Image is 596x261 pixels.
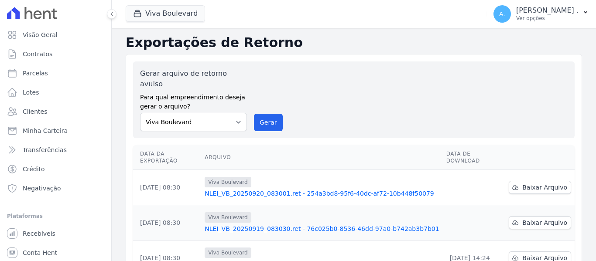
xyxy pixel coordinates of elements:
th: Data de Download [443,145,506,170]
a: Visão Geral [3,26,108,44]
span: Transferências [23,146,67,154]
a: Baixar Arquivo [509,181,571,194]
span: A. [499,11,505,17]
span: Recebíveis [23,229,55,238]
span: Baixar Arquivo [522,218,567,227]
a: NLEI_VB_20250919_083030.ret - 76c025b0-8536-46dd-97a0-b742ab3b7b01 [205,224,439,233]
a: Recebíveis [3,225,108,242]
span: Minha Carteira [23,126,68,135]
span: Lotes [23,88,39,97]
th: Arquivo [201,145,442,170]
a: Minha Carteira [3,122,108,139]
a: Clientes [3,103,108,120]
a: Parcelas [3,64,108,82]
span: Baixar Arquivo [522,183,567,192]
span: Visão Geral [23,31,58,39]
span: Contratos [23,50,52,58]
button: Viva Boulevard [126,5,205,22]
span: Viva Boulevard [205,177,251,187]
span: Conta Hent [23,248,57,257]
td: [DATE] 08:30 [133,170,201,205]
span: Viva Boulevard [205,212,251,223]
span: Clientes [23,107,47,116]
span: Negativação [23,184,61,193]
label: Gerar arquivo de retorno avulso [140,68,247,89]
button: Gerar [254,114,283,131]
label: Para qual empreendimento deseja gerar o arquivo? [140,89,247,111]
p: [PERSON_NAME] . [516,6,579,15]
p: Ver opções [516,15,579,22]
div: Plataformas [7,211,104,221]
a: NLEI_VB_20250920_083001.ret - 254a3bd8-95f6-40dc-af72-10b448f50079 [205,189,439,198]
span: Crédito [23,165,45,173]
a: Baixar Arquivo [509,216,571,229]
td: [DATE] 08:30 [133,205,201,241]
h2: Exportações de Retorno [126,35,582,51]
a: Lotes [3,84,108,101]
button: A. [PERSON_NAME] . Ver opções [486,2,596,26]
span: Parcelas [23,69,48,78]
a: Negativação [3,180,108,197]
a: Transferências [3,141,108,159]
span: Viva Boulevard [205,247,251,258]
a: Contratos [3,45,108,63]
th: Data da Exportação [133,145,201,170]
a: Crédito [3,160,108,178]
